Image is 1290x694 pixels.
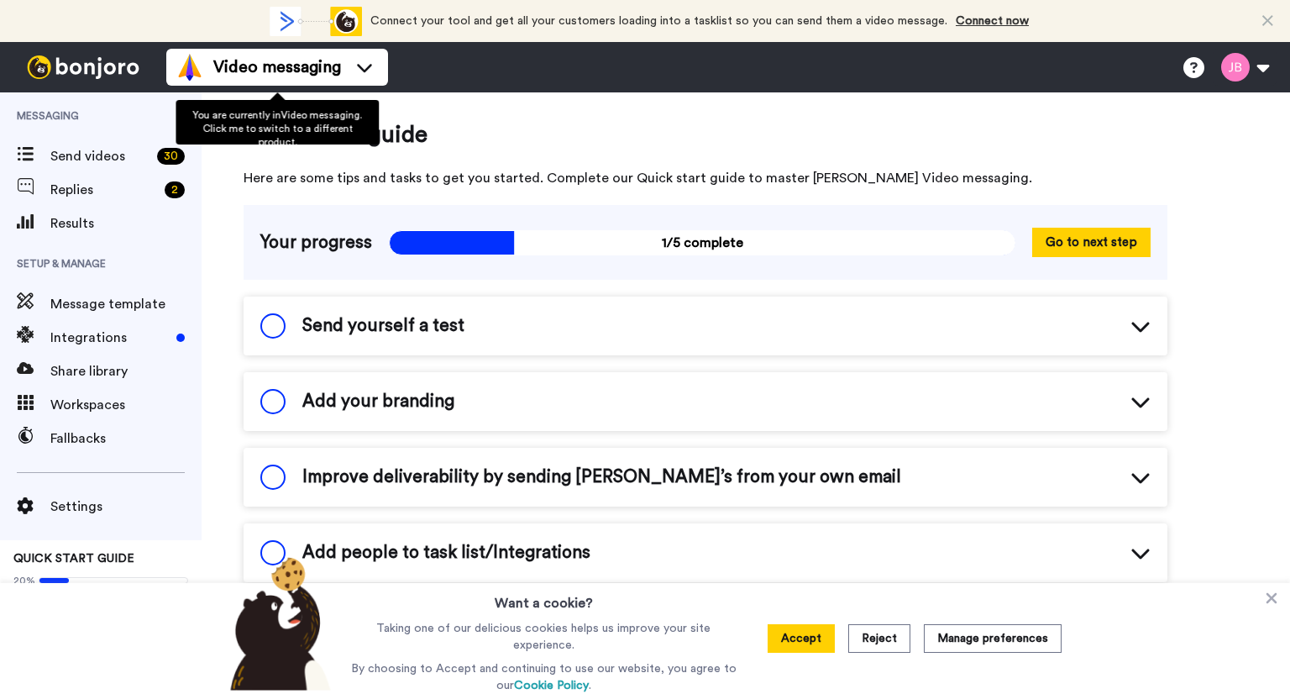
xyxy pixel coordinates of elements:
[20,55,146,79] img: bj-logo-header-white.svg
[213,55,341,79] span: Video messaging
[50,328,170,348] span: Integrations
[50,294,202,314] span: Message template
[956,15,1029,27] a: Connect now
[347,620,741,654] p: Taking one of our delicious cookies helps us improve your site experience.
[389,230,1015,255] span: 1/5 complete
[13,553,134,565] span: QUICK START GUIDE
[302,540,590,565] span: Add people to task list/Integrations
[302,465,901,490] span: Improve deliverability by sending [PERSON_NAME]’s from your own email
[924,624,1062,653] button: Manage preferences
[157,148,185,165] div: 30
[270,7,362,36] div: animation
[244,118,1167,151] span: Quick start guide
[1032,228,1151,257] button: Go to next step
[50,213,202,234] span: Results
[260,230,372,255] span: Your progress
[13,574,35,587] span: 20%
[768,624,835,653] button: Accept
[215,556,339,691] img: bear-with-cookie.png
[50,361,202,381] span: Share library
[244,168,1167,188] span: Here are some tips and tasks to get you started. Complete our Quick start guide to master [PERSON...
[495,583,593,613] h3: Want a cookie?
[50,395,202,415] span: Workspaces
[50,497,202,517] span: Settings
[302,389,454,414] span: Add your branding
[347,660,741,694] p: By choosing to Accept and continuing to use our website, you agree to our .
[192,110,362,147] span: You are currently in Video messaging . Click me to switch to a different product.
[176,54,203,81] img: vm-color.svg
[370,15,947,27] span: Connect your tool and get all your customers loading into a tasklist so you can send them a video...
[50,146,150,166] span: Send videos
[50,428,202,449] span: Fallbacks
[848,624,910,653] button: Reject
[302,313,464,339] span: Send yourself a test
[514,680,589,691] a: Cookie Policy
[50,180,158,200] span: Replies
[165,181,185,198] div: 2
